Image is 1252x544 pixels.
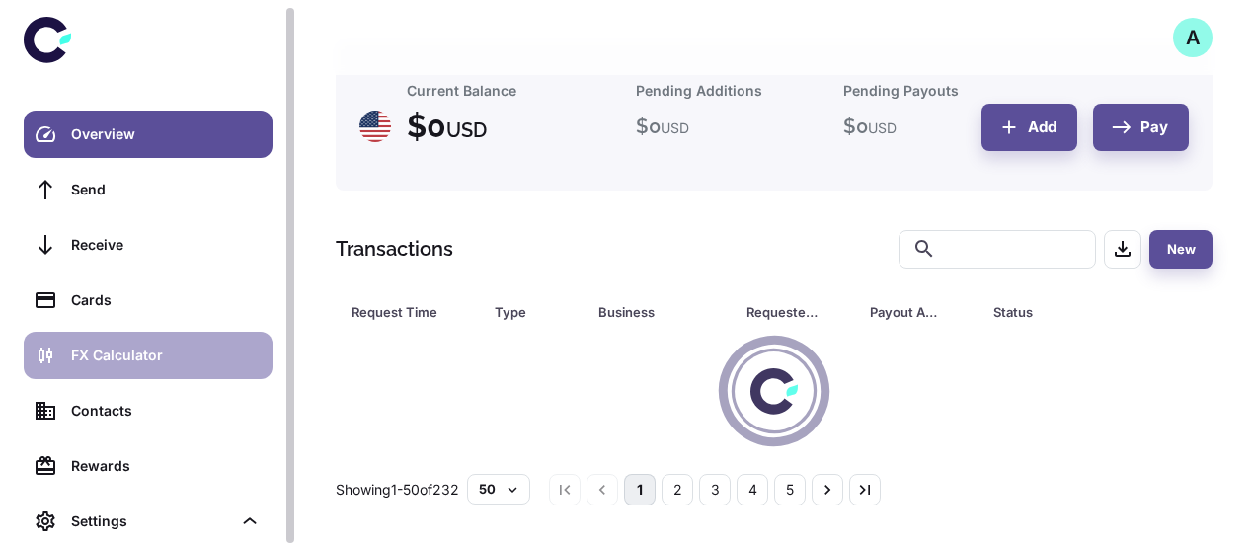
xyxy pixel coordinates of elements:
button: Go to page 3 [699,474,731,505]
h5: $ 0 [843,112,897,141]
button: Go to last page [849,474,881,505]
p: Showing 1-50 of 232 [336,479,459,501]
span: Status [993,298,1142,326]
div: Settings [71,510,231,532]
button: Go to page 2 [662,474,693,505]
span: USD [661,119,689,136]
div: Requested Amount [746,298,821,326]
div: Cards [71,289,261,311]
button: Add [981,104,1077,151]
div: Type [495,298,549,326]
div: Status [993,298,1117,326]
button: A [1173,18,1213,57]
button: Pay [1093,104,1189,151]
button: Go to page 5 [774,474,806,505]
button: Go to next page [812,474,843,505]
a: Rewards [24,442,273,490]
span: Request Time [352,298,471,326]
span: USD [868,119,897,136]
div: Send [71,179,261,200]
a: Cards [24,276,273,324]
div: Request Time [352,298,445,326]
h4: $ 0 [407,103,487,150]
div: Rewards [71,455,261,477]
span: USD [446,118,487,142]
h1: Transactions [336,234,453,264]
nav: pagination navigation [546,474,884,505]
div: Payout Amount [870,298,944,326]
span: Requested Amount [746,298,846,326]
div: Overview [71,123,261,145]
h6: Pending Additions [636,80,762,102]
a: Contacts [24,387,273,434]
button: page 1 [624,474,656,505]
h6: Pending Payouts [843,80,959,102]
span: Payout Amount [870,298,970,326]
a: FX Calculator [24,332,273,379]
h5: $ 0 [636,112,689,141]
h6: Current Balance [407,80,516,102]
a: Send [24,166,273,213]
div: Contacts [71,400,261,422]
button: New [1149,230,1213,269]
a: Receive [24,221,273,269]
a: Overview [24,111,273,158]
span: Type [495,298,575,326]
div: FX Calculator [71,345,261,366]
button: Go to page 4 [737,474,768,505]
button: 50 [467,474,530,504]
div: Receive [71,234,261,256]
